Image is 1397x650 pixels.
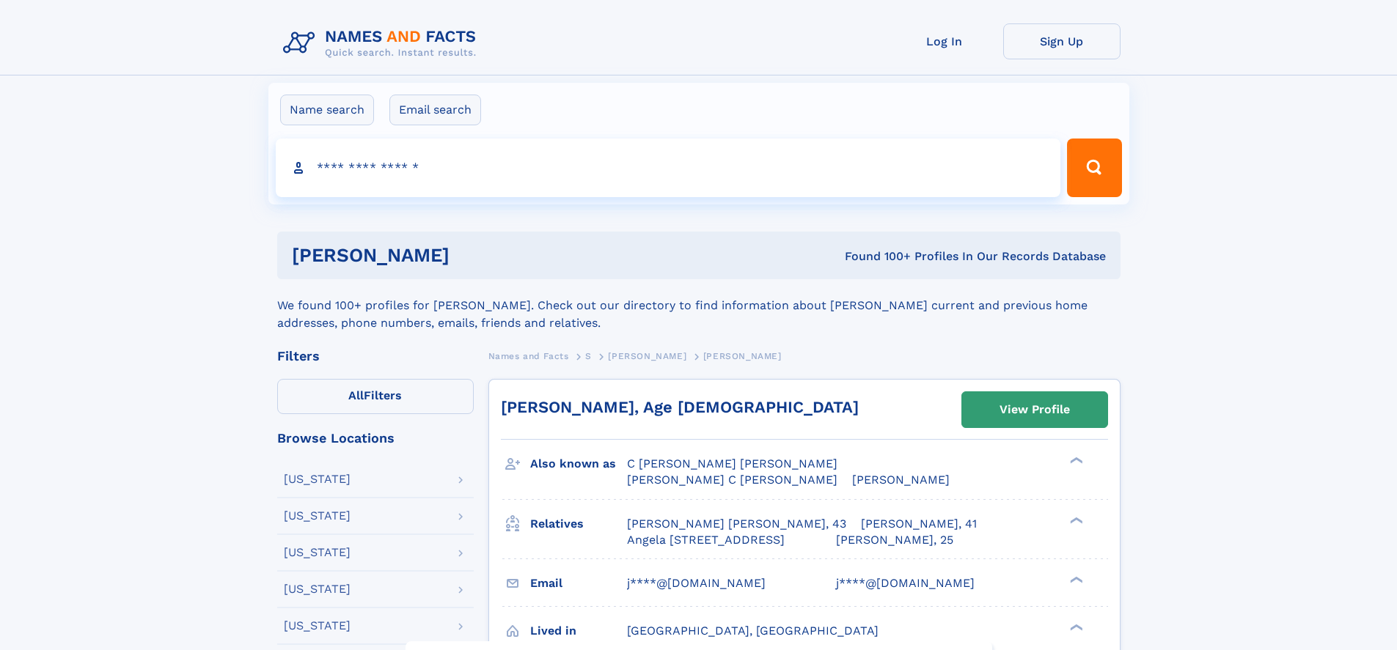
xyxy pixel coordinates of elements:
[1066,622,1084,632] div: ❯
[276,139,1061,197] input: search input
[627,516,846,532] a: [PERSON_NAME] [PERSON_NAME], 43
[530,511,627,536] h3: Relatives
[530,618,627,643] h3: Lived in
[284,510,351,522] div: [US_STATE]
[284,547,351,558] div: [US_STATE]
[1066,456,1084,465] div: ❯
[585,347,592,365] a: S
[836,532,953,548] a: [PERSON_NAME], 25
[861,516,977,532] a: [PERSON_NAME], 41
[284,583,351,595] div: [US_STATE]
[608,347,686,365] a: [PERSON_NAME]
[627,473,837,487] span: [PERSON_NAME] C [PERSON_NAME]
[284,620,351,632] div: [US_STATE]
[1067,139,1121,197] button: Search Button
[488,347,569,365] a: Names and Facts
[1003,23,1121,59] a: Sign Up
[585,351,592,361] span: S
[1066,515,1084,525] div: ❯
[1000,393,1070,426] div: View Profile
[277,23,488,63] img: Logo Names and Facts
[501,398,859,416] a: [PERSON_NAME], Age [DEMOGRAPHIC_DATA]
[962,392,1107,427] a: View Profile
[389,95,481,125] label: Email search
[292,246,648,265] h1: [PERSON_NAME]
[530,451,627,476] h3: Also known as
[627,624,879,638] span: [GEOGRAPHIC_DATA], [GEOGRAPHIC_DATA]
[277,279,1121,332] div: We found 100+ profiles for [PERSON_NAME]. Check out our directory to find information about [PERS...
[277,350,474,363] div: Filters
[1066,575,1084,584] div: ❯
[627,457,837,470] span: C [PERSON_NAME] [PERSON_NAME]
[277,379,474,414] label: Filters
[348,388,364,402] span: All
[608,351,686,361] span: [PERSON_NAME]
[703,351,782,361] span: [PERSON_NAME]
[280,95,374,125] label: Name search
[647,248,1106,265] div: Found 100+ Profiles In Our Records Database
[886,23,1003,59] a: Log In
[284,473,351,485] div: [US_STATE]
[627,532,785,548] a: Angela [STREET_ADDRESS]
[277,432,474,445] div: Browse Locations
[852,473,950,487] span: [PERSON_NAME]
[530,571,627,596] h3: Email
